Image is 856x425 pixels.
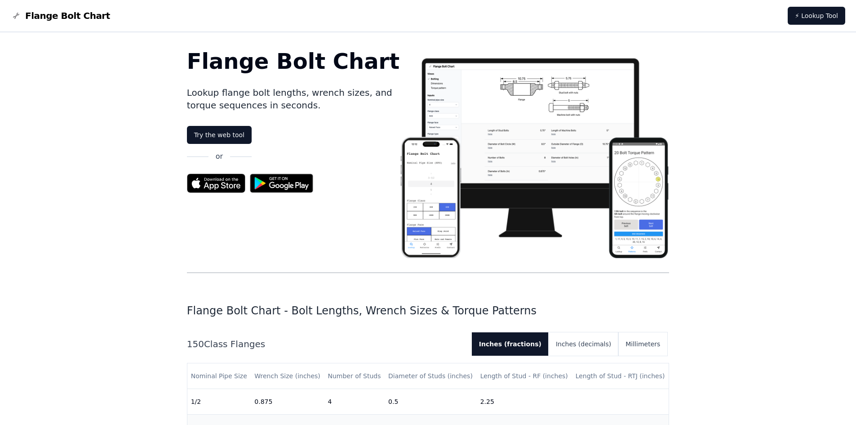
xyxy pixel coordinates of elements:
td: 4 [324,389,385,415]
th: Nominal Pipe Size [187,363,251,389]
img: Flange bolt chart app screenshot [399,50,669,258]
th: Wrench Size (inches) [251,363,324,389]
img: Get it on Google Play [245,169,318,197]
p: or [216,151,223,162]
td: 2.25 [477,389,572,415]
p: Lookup flange bolt lengths, wrench sizes, and torque sequences in seconds. [187,86,400,112]
h2: 150 Class Flanges [187,338,465,350]
td: 1/2 [187,389,251,415]
button: Inches (decimals) [549,332,618,356]
img: App Store badge for the Flange Bolt Chart app [187,174,245,193]
th: Diameter of Studs (inches) [385,363,477,389]
button: Inches (fractions) [472,332,549,356]
td: 0.875 [251,389,324,415]
h1: Flange Bolt Chart [187,50,400,72]
th: Length of Stud - RF (inches) [477,363,572,389]
a: ⚡ Lookup Tool [788,7,845,25]
td: 0.5 [385,389,477,415]
img: Flange Bolt Chart Logo [11,10,22,21]
th: Length of Stud - RTJ (inches) [572,363,669,389]
th: Number of Studs [324,363,385,389]
a: Flange Bolt Chart LogoFlange Bolt Chart [11,9,110,22]
a: Try the web tool [187,126,252,144]
h1: Flange Bolt Chart - Bolt Lengths, Wrench Sizes & Torque Patterns [187,304,670,318]
span: Flange Bolt Chart [25,9,110,22]
button: Millimeters [618,332,667,356]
